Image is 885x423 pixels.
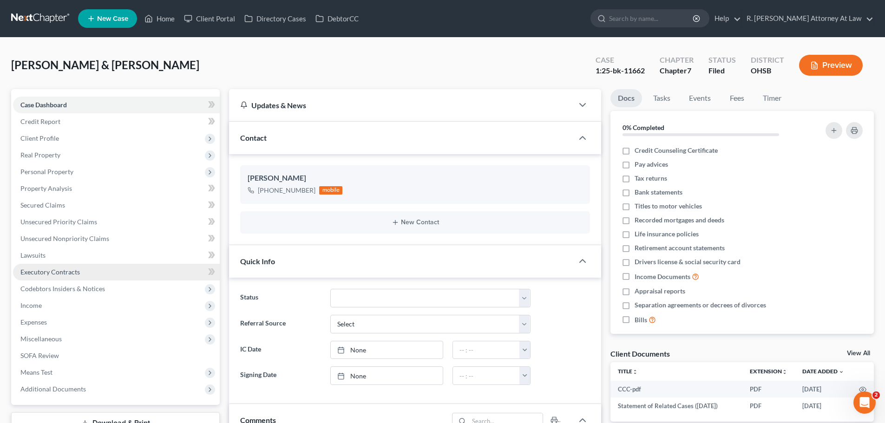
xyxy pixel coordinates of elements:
[240,10,311,27] a: Directory Cases
[20,117,60,125] span: Credit Report
[13,347,220,364] a: SOFA Review
[610,381,742,397] td: CCC-pdf
[248,173,583,184] div: [PERSON_NAME]
[802,368,844,375] a: Date Added expand_more
[240,133,267,142] span: Contact
[13,247,220,264] a: Lawsuits
[635,272,690,281] span: Income Documents
[635,146,718,155] span: Credit Counseling Certificate
[722,89,752,107] a: Fees
[20,184,72,192] span: Property Analysis
[795,381,852,397] td: [DATE]
[97,15,128,22] span: New Case
[742,397,795,414] td: PDF
[13,230,220,247] a: Unsecured Nonpriority Claims
[795,397,852,414] td: [DATE]
[20,351,59,359] span: SOFA Review
[742,10,873,27] a: R. [PERSON_NAME] Attorney At Law
[635,243,725,253] span: Retirement account statements
[20,268,80,276] span: Executory Contracts
[635,202,702,211] span: Titles to motor vehicles
[687,66,691,75] span: 7
[240,257,275,266] span: Quick Info
[13,97,220,113] a: Case Dashboard
[782,369,787,375] i: unfold_more
[751,65,784,76] div: OHSB
[742,381,795,397] td: PDF
[331,367,443,384] a: None
[140,10,179,27] a: Home
[236,341,325,359] label: IC Date
[872,391,880,399] span: 2
[20,285,105,293] span: Codebtors Insiders & Notices
[799,55,863,76] button: Preview
[623,124,664,131] strong: 0% Completed
[331,341,443,359] a: None
[20,318,47,326] span: Expenses
[847,350,870,357] a: View All
[20,301,42,309] span: Income
[635,160,668,169] span: Pay advices
[755,89,789,107] a: Timer
[635,257,741,267] span: Drivers license & social security card
[610,89,642,107] a: Docs
[660,65,694,76] div: Chapter
[20,234,109,242] span: Unsecured Nonpriority Claims
[750,368,787,375] a: Extensionunfold_more
[20,101,67,109] span: Case Dashboard
[240,100,562,110] div: Updates & News
[236,366,325,385] label: Signing Date
[11,58,199,72] span: [PERSON_NAME] & [PERSON_NAME]
[179,10,240,27] a: Client Portal
[710,10,741,27] a: Help
[20,218,97,226] span: Unsecured Priority Claims
[311,10,363,27] a: DebtorCC
[258,186,315,195] div: [PHONE_NUMBER]
[708,55,736,65] div: Status
[236,315,325,333] label: Referral Source
[596,65,645,76] div: 1:25-bk-11662
[453,341,520,359] input: -- : --
[646,89,678,107] a: Tasks
[13,180,220,197] a: Property Analysis
[632,369,638,375] i: unfold_more
[236,289,325,307] label: Status
[839,369,844,375] i: expand_more
[20,368,52,376] span: Means Test
[635,286,685,296] span: Appraisal reports
[609,10,694,27] input: Search by name...
[20,251,46,259] span: Lawsuits
[751,55,784,65] div: District
[682,89,718,107] a: Events
[635,300,766,310] span: Separation agreements or decrees of divorces
[618,368,638,375] a: Titleunfold_more
[20,335,62,343] span: Miscellaneous
[596,55,645,65] div: Case
[660,55,694,65] div: Chapter
[20,151,60,159] span: Real Property
[610,397,742,414] td: Statement of Related Cases ([DATE])
[13,264,220,280] a: Executory Contracts
[708,65,736,76] div: Filed
[20,385,86,393] span: Additional Documents
[853,391,876,414] iframe: Intercom live chat
[20,134,59,142] span: Client Profile
[453,367,520,384] input: -- : --
[635,315,647,325] span: Bills
[635,188,682,197] span: Bank statements
[319,186,342,195] div: mobile
[635,215,724,225] span: Recorded mortgages and deeds
[13,214,220,230] a: Unsecured Priority Claims
[635,174,667,183] span: Tax returns
[13,197,220,214] a: Secured Claims
[20,201,65,209] span: Secured Claims
[635,229,699,239] span: Life insurance policies
[20,168,73,176] span: Personal Property
[13,113,220,130] a: Credit Report
[610,349,670,358] div: Client Documents
[248,219,583,226] button: New Contact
